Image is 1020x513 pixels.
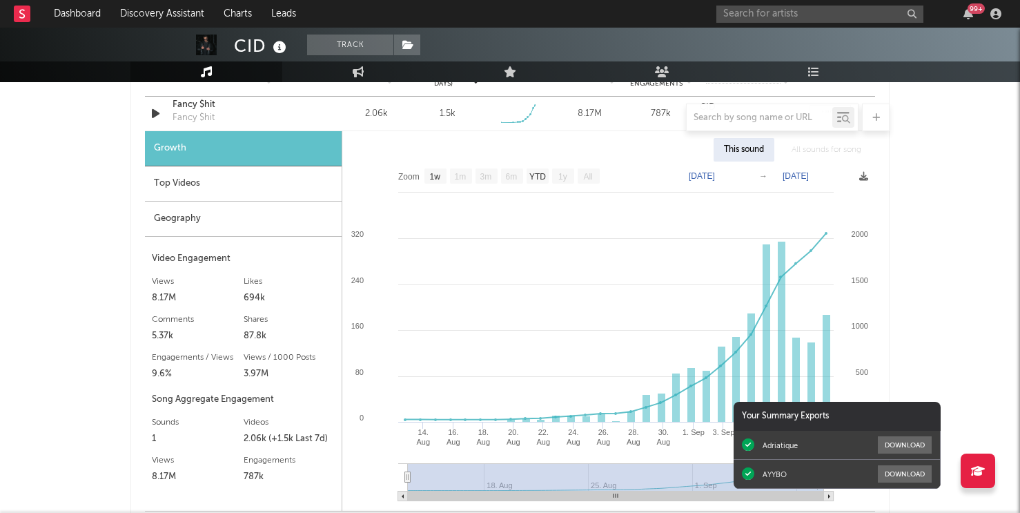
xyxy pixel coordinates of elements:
[234,35,290,57] div: CID
[734,402,941,431] div: Your Summary Exports
[145,202,342,237] div: Geography
[152,469,244,485] div: 8.17M
[583,172,592,182] text: All
[687,113,832,124] input: Search by song name or URL
[173,98,317,112] a: Fancy $hit
[351,322,364,330] text: 160
[244,366,335,383] div: 3.97M
[763,470,787,479] div: AYYBO
[145,166,342,202] div: Top Videos
[430,172,441,182] text: 1w
[852,230,868,238] text: 2000
[351,276,364,284] text: 240
[152,349,244,366] div: Engagements / Views
[759,171,767,181] text: →
[683,428,705,436] text: 1. Sep
[852,322,868,330] text: 1000
[244,414,335,431] div: Videos
[783,171,809,181] text: [DATE]
[700,103,796,113] a: CID
[145,131,342,166] div: Growth
[244,273,335,290] div: Likes
[968,3,985,14] div: 99 +
[152,311,244,328] div: Comments
[597,428,611,446] text: 26. Aug
[713,428,735,436] text: 3. Sep
[307,35,393,55] button: Track
[398,172,420,182] text: Zoom
[152,273,244,290] div: Views
[714,138,774,162] div: This sound
[244,290,335,307] div: 694k
[627,428,640,446] text: 28. Aug
[152,431,244,447] div: 1
[657,428,671,446] text: 30. Aug
[244,469,335,485] div: 787k
[244,328,335,345] div: 87.8k
[152,290,244,307] div: 8.17M
[152,251,335,267] div: Video Engagement
[360,414,364,422] text: 0
[480,172,492,182] text: 3m
[244,349,335,366] div: Views / 1000 Posts
[355,368,364,376] text: 80
[506,172,518,182] text: 6m
[716,6,923,23] input: Search for artists
[244,311,335,328] div: Shares
[152,414,244,431] div: Sounds
[455,172,467,182] text: 1m
[244,452,335,469] div: Engagements
[152,328,244,345] div: 5.37k
[351,230,364,238] text: 320
[781,138,872,162] div: All sounds for song
[700,103,716,112] strong: CID
[558,172,567,182] text: 1y
[878,436,932,454] button: Download
[447,428,460,446] text: 16. Aug
[244,431,335,447] div: 2.06k (+1.5k Last 7d)
[529,172,546,182] text: YTD
[567,428,580,446] text: 24. Aug
[852,276,868,284] text: 1500
[856,368,868,376] text: 500
[537,428,551,446] text: 22. Aug
[416,428,430,446] text: 14. Aug
[689,171,715,181] text: [DATE]
[878,465,932,483] button: Download
[507,428,520,446] text: 20. Aug
[763,441,798,450] div: Adriatique
[963,8,973,19] button: 99+
[477,428,491,446] text: 18. Aug
[152,391,335,408] div: Song Aggregate Engagement
[152,452,244,469] div: Views
[152,366,244,383] div: 9.6%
